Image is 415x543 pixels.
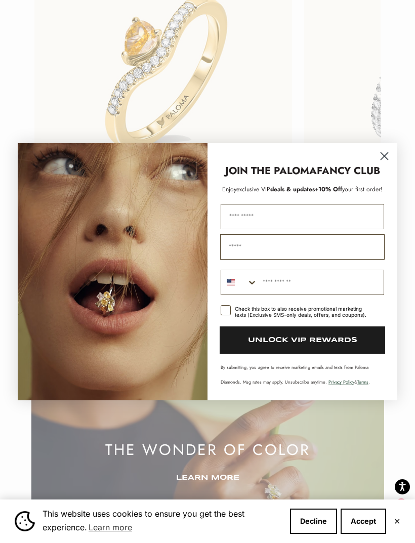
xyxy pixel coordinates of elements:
[222,185,236,194] span: Enjoy
[236,185,315,194] span: deals & updates
[376,147,393,165] button: Close dialog
[15,511,35,531] img: Cookie banner
[318,185,342,194] span: 10% Off
[290,509,337,534] button: Decline
[227,278,235,286] img: United States
[18,143,207,400] img: Loading...
[220,234,385,260] input: Email
[43,508,282,535] span: This website uses cookies to ensure you get the best experience.
[220,326,385,354] button: UNLOCK VIP REWARDS
[221,364,384,385] p: By submitting, you agree to receive marketing emails and texts from Paloma Diamonds. Msg rates ma...
[315,185,383,194] span: + your first order!
[221,204,384,229] input: First Name
[235,306,372,318] div: Check this box to also receive promotional marketing texts (Exclusive SMS-only deals, offers, and...
[328,379,370,385] span: & .
[341,509,386,534] button: Accept
[87,520,134,535] a: Learn more
[225,163,317,178] strong: JOIN THE PALOMA
[357,379,368,385] a: Terms
[258,270,384,295] input: Phone Number
[317,163,380,178] strong: FANCY CLUB
[236,185,270,194] span: exclusive VIP
[394,518,400,524] button: Close
[328,379,354,385] a: Privacy Policy
[221,270,258,295] button: Search Countries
